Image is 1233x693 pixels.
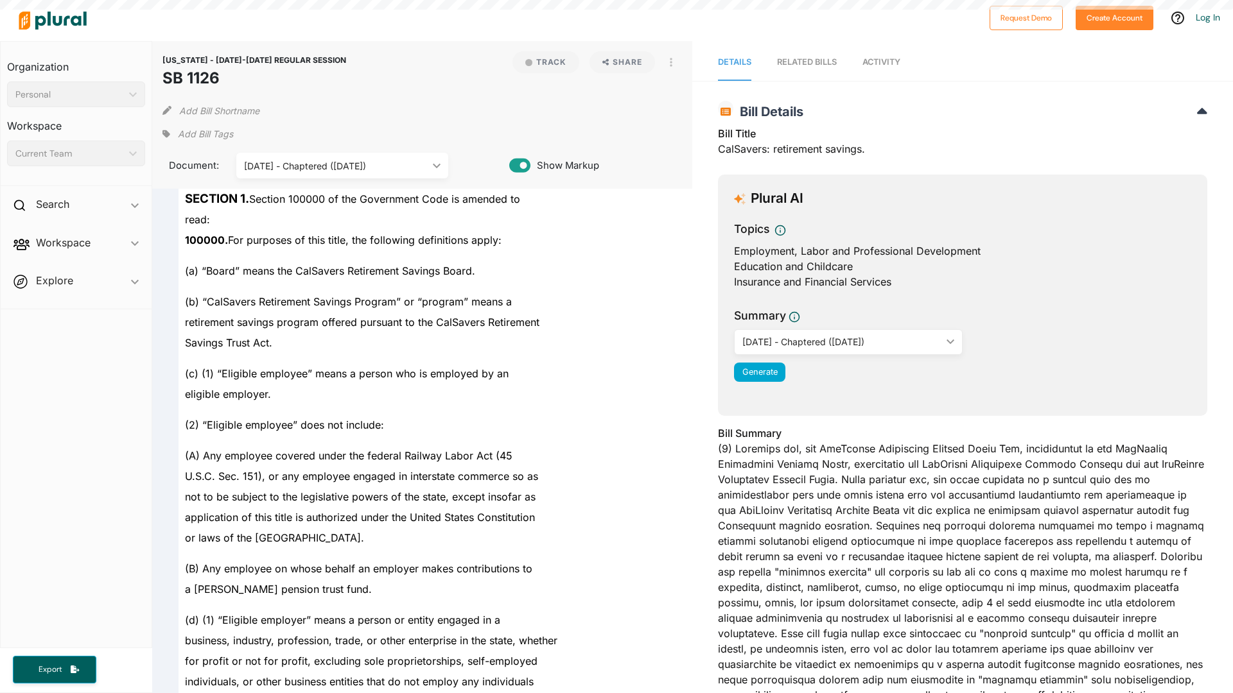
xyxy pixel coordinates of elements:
span: (b) “CalSavers Retirement Savings Program” or “program” means a [185,295,512,308]
button: Share [590,51,656,73]
h3: Organization [7,48,145,76]
span: [US_STATE] - [DATE]-[DATE] REGULAR SESSION [162,55,346,65]
span: Activity [862,57,900,67]
span: Savings Trust Act. [185,336,272,349]
h3: Workspace [7,107,145,135]
a: Log In [1196,12,1220,23]
div: [DATE] - Chaptered ([DATE]) [244,159,428,173]
span: individuals, or other business entities that do not employ any individuals [185,675,534,688]
h3: Topics [734,221,769,237]
span: Export [30,664,71,675]
span: For purposes of this title, the following definitions apply: [185,234,502,246]
div: Education and Childcare [734,259,1191,274]
span: (d) (1) “Eligible employer” means a person or entity engaged in a [185,613,500,626]
button: Track [512,51,579,73]
h1: SB 1126 [162,67,346,90]
button: Request Demo [990,6,1063,30]
h2: Search [36,197,69,211]
span: (A) Any employee covered under the federal Railway Labor Act (45 [185,449,512,462]
div: Insurance and Financial Services [734,274,1191,289]
button: Export [13,656,96,683]
button: Add Bill Shortname [179,100,259,121]
button: Share [584,51,661,73]
a: Activity [862,44,900,81]
span: U.S.C. Sec. 151), or any employee engaged in interstate commerce so as [185,470,538,483]
div: CalSavers: retirement savings. [718,126,1207,164]
strong: SECTION 1. [185,191,249,206]
span: Add Bill Tags [178,128,233,141]
div: Personal [15,88,124,101]
a: Create Account [1076,10,1153,24]
a: Request Demo [990,10,1063,24]
span: or laws of the [GEOGRAPHIC_DATA]. [185,531,364,544]
span: Section 100000 of the Government Code is amended to [185,193,520,205]
span: read: [185,213,210,226]
h3: Summary [734,307,786,324]
span: for profit or not for profit, excluding sole proprietorships, self-employed [185,654,538,667]
div: [DATE] - Chaptered ([DATE]) [742,335,941,348]
div: Add tags [162,124,233,144]
h3: Bill Summary [718,425,1207,441]
span: Show Markup [530,158,599,173]
div: Employment, Labor and Professional Development [734,243,1191,259]
strong: 100000. [185,234,228,246]
h3: Bill Title [718,126,1207,141]
span: not to be subject to the legislative powers of the state, except insofar as [185,490,536,503]
span: Bill Details [733,104,803,119]
a: Details [718,44,751,81]
span: Generate [742,367,778,377]
div: RELATED BILLS [777,56,837,68]
span: Document: [162,158,220,173]
span: (B) Any employee on whose behalf an employer makes contributions to [185,562,532,575]
div: Current Team [15,147,124,160]
span: Details [718,57,751,67]
span: application of this title is authorized under the United States Constitution [185,511,535,524]
button: Generate [734,363,785,382]
button: Create Account [1076,6,1153,30]
span: business, industry, profession, trade, or other enterprise in the state, whether [185,634,557,647]
a: RELATED BILLS [777,44,837,81]
span: (c) (1) “Eligible employee” means a person who is employed by an [185,367,509,380]
h3: Plural AI [751,191,803,207]
span: (2) “Eligible employee” does not include: [185,418,384,431]
span: a [PERSON_NAME] pension trust fund. [185,583,372,595]
span: retirement savings program offered pursuant to the CalSavers Retirement [185,316,539,329]
span: (a) “Board” means the CalSavers Retirement Savings Board. [185,264,475,277]
span: eligible employer. [185,388,271,400]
